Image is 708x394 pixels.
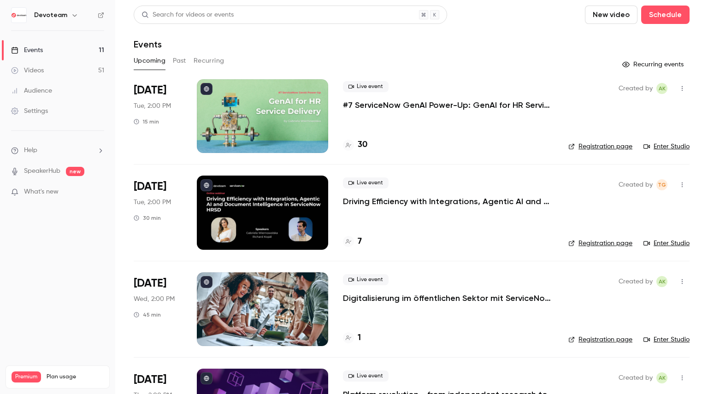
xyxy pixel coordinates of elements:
span: [DATE] [134,372,166,387]
h4: 7 [358,235,362,248]
button: Schedule [641,6,690,24]
a: SpeakerHub [24,166,60,176]
p: Videos [12,382,29,391]
button: Upcoming [134,53,165,68]
a: Registration page [568,239,632,248]
span: Live event [343,274,389,285]
span: [DATE] [134,276,166,291]
a: Enter Studio [643,335,690,344]
span: AK [659,276,666,287]
div: Audience [11,86,52,95]
button: New video [585,6,637,24]
span: AK [659,83,666,94]
a: 1 [343,332,361,344]
span: Premium [12,371,41,382]
span: What's new [24,187,59,197]
span: new [66,167,84,176]
h1: Events [134,39,162,50]
span: TG [658,179,666,190]
h4: 30 [358,139,367,151]
span: [DATE] [134,83,166,98]
span: Live event [343,370,389,382]
button: Recurring events [618,57,690,72]
a: Digitalisierung im öffentlichen Sektor mit ServiceNow CRM [343,293,554,304]
div: 30 min [134,214,161,222]
span: Live event [343,177,389,188]
a: Registration page [568,335,632,344]
span: Adrianna Kielin [656,83,667,94]
a: Driving Efficiency with Integrations, Agentic AI and Document Intelligence in ServiceNow HRSD [343,196,554,207]
div: 45 min [134,311,161,318]
span: Adrianna Kielin [656,276,667,287]
span: Tue, 2:00 PM [134,101,171,111]
div: Sep 17 Wed, 2:00 PM (Europe/Amsterdam) [134,272,182,346]
div: Search for videos or events [142,10,234,20]
a: 7 [343,235,362,248]
span: Wed, 2:00 PM [134,294,175,304]
div: Sep 9 Tue, 2:00 PM (Europe/Prague) [134,176,182,249]
span: Tereza Gáliková [656,179,667,190]
button: Recurring [194,53,224,68]
span: Tue, 2:00 PM [134,198,171,207]
div: Aug 26 Tue, 2:00 PM (Europe/Amsterdam) [134,79,182,153]
img: Devoteam [12,8,26,23]
span: Created by [619,179,653,190]
a: 30 [343,139,367,151]
a: #7 ServiceNow GenAI Power-Up: GenAI for HR Service Delivery [343,100,554,111]
h4: 1 [358,332,361,344]
a: Registration page [568,142,632,151]
iframe: Noticeable Trigger [93,188,104,196]
div: Settings [11,106,48,116]
div: Events [11,46,43,55]
p: / ∞ [90,382,104,391]
span: Plan usage [47,373,104,381]
div: 15 min [134,118,159,125]
a: Enter Studio [643,239,690,248]
span: Adrianna Kielin [656,372,667,383]
span: Created by [619,83,653,94]
div: Videos [11,66,44,75]
span: Created by [619,276,653,287]
span: Created by [619,372,653,383]
span: AK [659,372,666,383]
span: [DATE] [134,179,166,194]
button: Past [173,53,186,68]
span: Help [24,146,37,155]
a: Enter Studio [643,142,690,151]
span: 51 [90,384,95,389]
span: Live event [343,81,389,92]
h6: Devoteam [34,11,67,20]
li: help-dropdown-opener [11,146,104,155]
